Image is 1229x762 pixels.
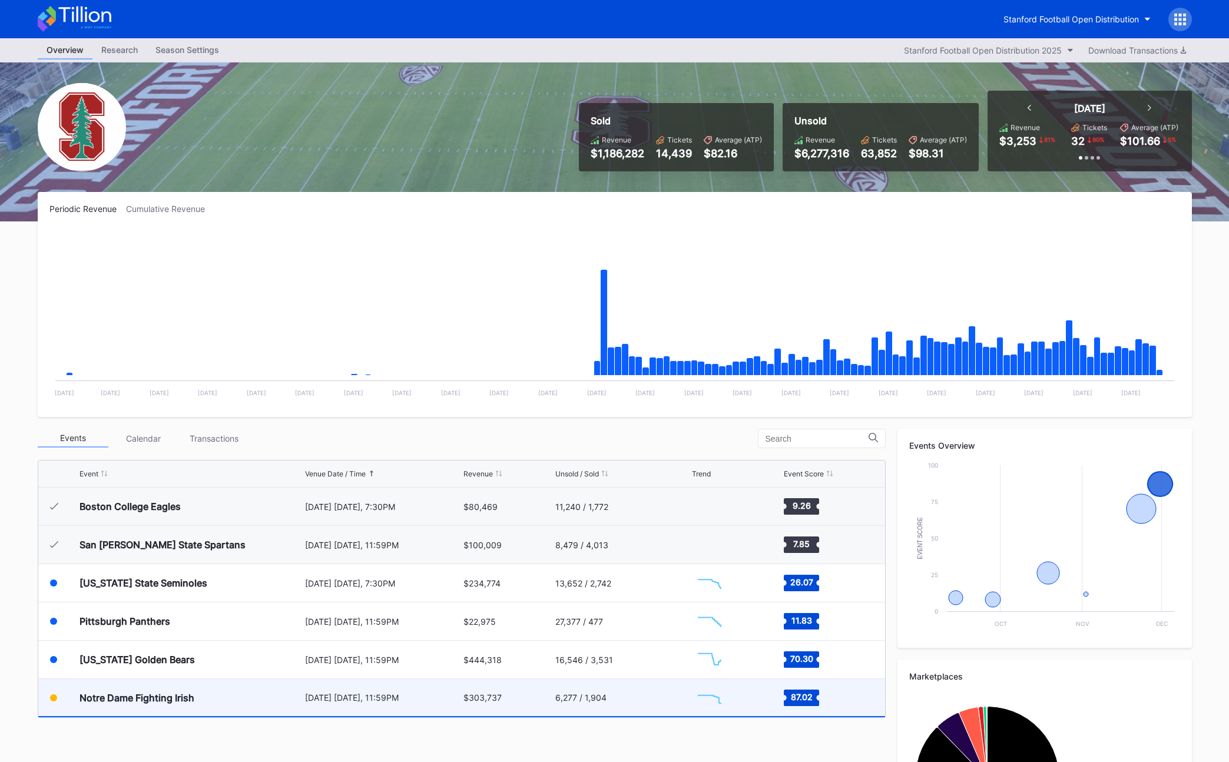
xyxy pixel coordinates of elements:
[295,389,314,396] text: [DATE]
[878,389,897,396] text: [DATE]
[692,469,711,478] div: Trend
[79,539,246,551] div: San [PERSON_NAME] State Spartans
[904,45,1062,55] div: Stanford Football Open Distribution 2025
[538,389,558,396] text: [DATE]
[1121,389,1141,396] text: [DATE]
[909,440,1180,450] div: Events Overview
[126,204,214,214] div: Cumulative Revenue
[147,41,228,58] div: Season Settings
[305,469,366,478] div: Venue Date / Time
[920,135,967,144] div: Average (ATP)
[555,655,613,665] div: 16,546 / 3,531
[555,617,603,627] div: 27,377 / 477
[38,41,92,59] a: Overview
[392,389,412,396] text: [DATE]
[692,645,727,674] svg: Chart title
[1074,102,1105,114] div: [DATE]
[591,115,762,127] div: Sold
[1131,123,1178,132] div: Average (ATP)
[692,568,727,598] svg: Chart title
[101,389,120,396] text: [DATE]
[463,469,493,478] div: Revenue
[1043,135,1056,144] div: 81 %
[692,530,727,559] svg: Chart title
[591,147,644,160] div: $1,186,282
[79,577,207,589] div: [US_STATE] State Seminoles
[1091,135,1105,144] div: 80 %
[602,135,631,144] div: Revenue
[555,502,608,512] div: 11,240 / 1,772
[587,389,606,396] text: [DATE]
[38,429,108,448] div: Events
[463,655,502,665] div: $444,318
[1075,620,1089,627] text: Nov
[1003,14,1139,24] div: Stanford Football Open Distribution
[931,571,938,578] text: 25
[931,498,938,505] text: 75
[305,655,461,665] div: [DATE] [DATE], 11:59PM
[246,389,266,396] text: [DATE]
[931,535,938,542] text: 50
[1024,389,1044,396] text: [DATE]
[806,135,835,144] div: Revenue
[793,501,811,511] text: 9.26
[179,429,250,448] div: Transactions
[794,115,967,127] div: Unsold
[667,135,692,144] div: Tickets
[898,42,1079,58] button: Stanford Football Open Distribution 2025
[92,41,147,59] a: Research
[791,691,813,701] text: 87.02
[38,83,126,171] img: Stanford_Football_Secondary.png
[79,469,98,478] div: Event
[49,228,1180,405] svg: Chart title
[463,578,501,588] div: $234,774
[305,617,461,627] div: [DATE] [DATE], 11:59PM
[790,577,813,587] text: 26.07
[149,389,168,396] text: [DATE]
[147,41,228,59] a: Season Settings
[463,693,502,703] div: $303,737
[927,389,946,396] text: [DATE]
[555,540,608,550] div: 8,479 / 4,013
[1082,123,1107,132] div: Tickets
[793,539,810,549] text: 7.85
[995,8,1160,30] button: Stanford Football Open Distribution
[733,389,752,396] text: [DATE]
[692,492,727,521] svg: Chart title
[692,683,727,713] svg: Chart title
[790,654,813,664] text: 70.30
[692,607,727,636] svg: Chart title
[909,671,1180,681] div: Marketplaces
[1011,123,1040,132] div: Revenue
[635,389,655,396] text: [DATE]
[935,608,938,615] text: 0
[305,578,461,588] div: [DATE] [DATE], 7:30PM
[1156,620,1168,627] text: Dec
[1072,389,1092,396] text: [DATE]
[704,147,762,160] div: $82.16
[489,389,509,396] text: [DATE]
[994,620,1006,627] text: Oct
[794,147,849,160] div: $6,277,316
[555,578,611,588] div: 13,652 / 2,742
[108,429,179,448] div: Calendar
[79,501,181,512] div: Boston College Eagles
[909,147,967,160] div: $98.31
[916,517,923,559] text: Event Score
[79,654,195,665] div: [US_STATE] Golden Bears
[343,389,363,396] text: [DATE]
[1088,45,1186,55] div: Download Transactions
[305,502,461,512] div: [DATE] [DATE], 7:30PM
[555,469,599,478] div: Unsold / Sold
[440,389,460,396] text: [DATE]
[766,434,869,443] input: Search
[1082,42,1192,58] button: Download Transactions
[1071,135,1085,147] div: 32
[861,147,897,160] div: 63,852
[54,389,74,396] text: [DATE]
[49,204,126,214] div: Periodic Revenue
[684,389,703,396] text: [DATE]
[784,469,824,478] div: Event Score
[198,389,217,396] text: [DATE]
[79,615,170,627] div: Pittsburgh Panthers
